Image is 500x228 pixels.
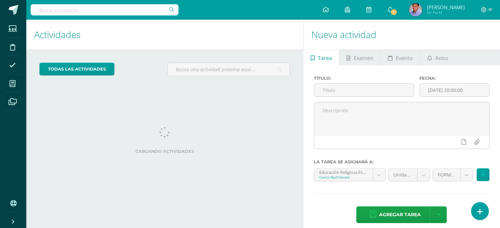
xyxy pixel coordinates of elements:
[39,149,290,154] label: Cargando actividades
[303,50,339,65] a: Tarea
[319,175,368,179] div: Cuarto Bachillerato
[34,20,295,50] h1: Actividades
[420,50,455,65] a: Aviso
[427,4,465,10] span: [PERSON_NAME]
[318,50,332,66] span: Tarea
[427,10,465,15] span: Mi Perfil
[381,50,420,65] a: Evento
[31,4,179,15] input: Busca un usuario...
[319,169,368,175] div: Educación Religiosa Escolar 'A'
[389,169,430,181] a: Unidad 4
[314,84,414,96] input: Título
[314,159,489,164] label: La tarea se asignará a:
[433,169,473,181] a: FORMATIVO (60.0%)
[379,207,421,223] span: Agregar tarea
[390,9,397,16] span: 1
[396,50,413,66] span: Evento
[168,63,290,76] input: Busca una actividad próxima aquí...
[339,50,380,65] a: Examen
[314,169,385,181] a: Educación Religiosa Escolar 'A'Cuarto Bachillerato
[438,169,455,181] span: FORMATIVO (60.0%)
[39,63,114,75] a: todas las Actividades
[314,76,414,81] label: Título:
[409,3,422,16] img: 92459bc38e4c31e424b558ad48554e40.png
[419,76,489,81] label: Fecha:
[354,50,373,66] span: Examen
[311,20,492,50] h1: Nueva actividad
[435,50,448,66] span: Aviso
[420,84,489,96] input: Fecha de entrega
[393,169,413,181] span: Unidad 4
